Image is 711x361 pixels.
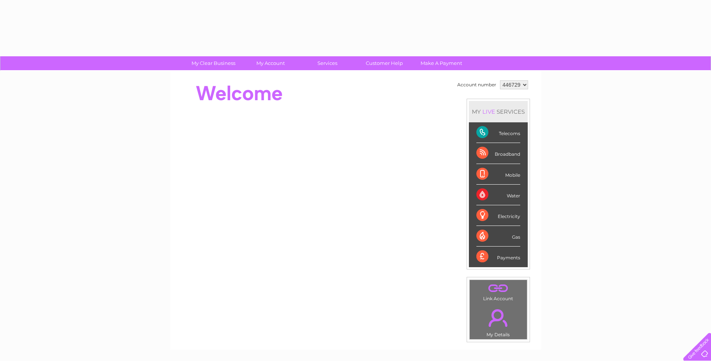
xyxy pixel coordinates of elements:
a: . [472,305,525,331]
a: My Account [239,56,301,70]
div: Mobile [476,164,520,185]
div: Electricity [476,205,520,226]
div: Payments [476,247,520,267]
td: My Details [469,303,527,340]
div: Water [476,185,520,205]
div: Broadband [476,143,520,164]
div: MY SERVICES [469,101,528,122]
a: Customer Help [353,56,415,70]
a: Services [296,56,358,70]
div: Telecoms [476,122,520,143]
a: My Clear Business [183,56,244,70]
div: LIVE [481,108,497,115]
td: Link Account [469,280,527,303]
div: Gas [476,226,520,247]
td: Account number [455,78,498,91]
a: . [472,282,525,295]
a: Make A Payment [410,56,472,70]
